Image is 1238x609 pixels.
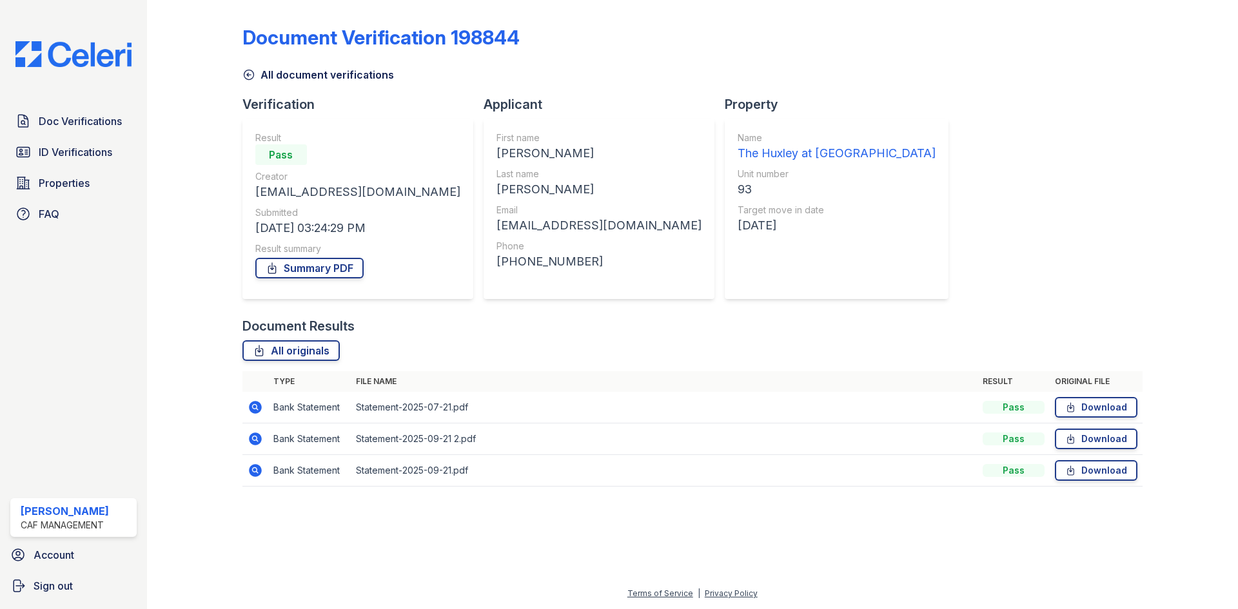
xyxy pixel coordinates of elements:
th: Result [978,371,1050,392]
span: ID Verifications [39,144,112,160]
a: ID Verifications [10,139,137,165]
a: Download [1055,397,1137,418]
a: Terms of Service [627,588,693,598]
span: Doc Verifications [39,113,122,129]
div: [DATE] [738,217,936,235]
div: Verification [242,95,484,113]
div: First name [496,131,702,144]
td: Statement-2025-09-21.pdf [351,455,978,487]
div: CAF Management [21,519,109,532]
div: Pass [255,144,307,165]
th: File name [351,371,978,392]
th: Type [268,371,351,392]
a: Properties [10,170,137,196]
span: Account [34,547,74,563]
div: [PERSON_NAME] [496,180,702,198]
div: 93 [738,180,936,198]
a: Name The Huxley at [GEOGRAPHIC_DATA] [738,131,936,162]
div: | [698,588,700,598]
div: [DATE] 03:24:29 PM [255,219,460,237]
td: Statement-2025-09-21 2.pdf [351,423,978,455]
a: All originals [242,340,340,361]
div: Last name [496,168,702,180]
div: Document Verification 198844 [242,26,520,49]
span: Properties [39,175,90,191]
div: Property [725,95,959,113]
span: Sign out [34,578,73,594]
div: Result [255,131,460,144]
div: Creator [255,170,460,183]
div: Result summary [255,242,460,255]
div: [EMAIL_ADDRESS][DOMAIN_NAME] [255,183,460,201]
th: Original file [1050,371,1143,392]
td: Statement-2025-07-21.pdf [351,392,978,423]
td: Bank Statement [268,455,351,487]
iframe: chat widget [1184,557,1225,596]
a: Download [1055,460,1137,481]
a: Account [5,542,142,568]
a: Privacy Policy [705,588,758,598]
div: [PERSON_NAME] [496,144,702,162]
div: Unit number [738,168,936,180]
div: [PHONE_NUMBER] [496,253,702,271]
a: All document verifications [242,67,394,82]
span: FAQ [39,206,59,222]
a: Sign out [5,573,142,599]
div: Pass [983,401,1045,414]
div: The Huxley at [GEOGRAPHIC_DATA] [738,144,936,162]
div: Pass [983,464,1045,477]
td: Bank Statement [268,392,351,423]
td: Bank Statement [268,423,351,455]
a: Summary PDF [255,258,364,278]
div: Target move in date [738,204,936,217]
div: Document Results [242,317,355,335]
div: [EMAIL_ADDRESS][DOMAIN_NAME] [496,217,702,235]
a: FAQ [10,201,137,227]
div: Applicant [484,95,725,113]
div: Email [496,204,702,217]
a: Doc Verifications [10,108,137,134]
img: CE_Logo_Blue-a8612792a0a2168367f1c8372b55b34899dd931a85d93a1a3d3e32e68fde9ad4.png [5,41,142,67]
div: Name [738,131,936,144]
div: Pass [983,432,1045,445]
a: Download [1055,429,1137,449]
div: Submitted [255,206,460,219]
div: Phone [496,240,702,253]
div: [PERSON_NAME] [21,503,109,519]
